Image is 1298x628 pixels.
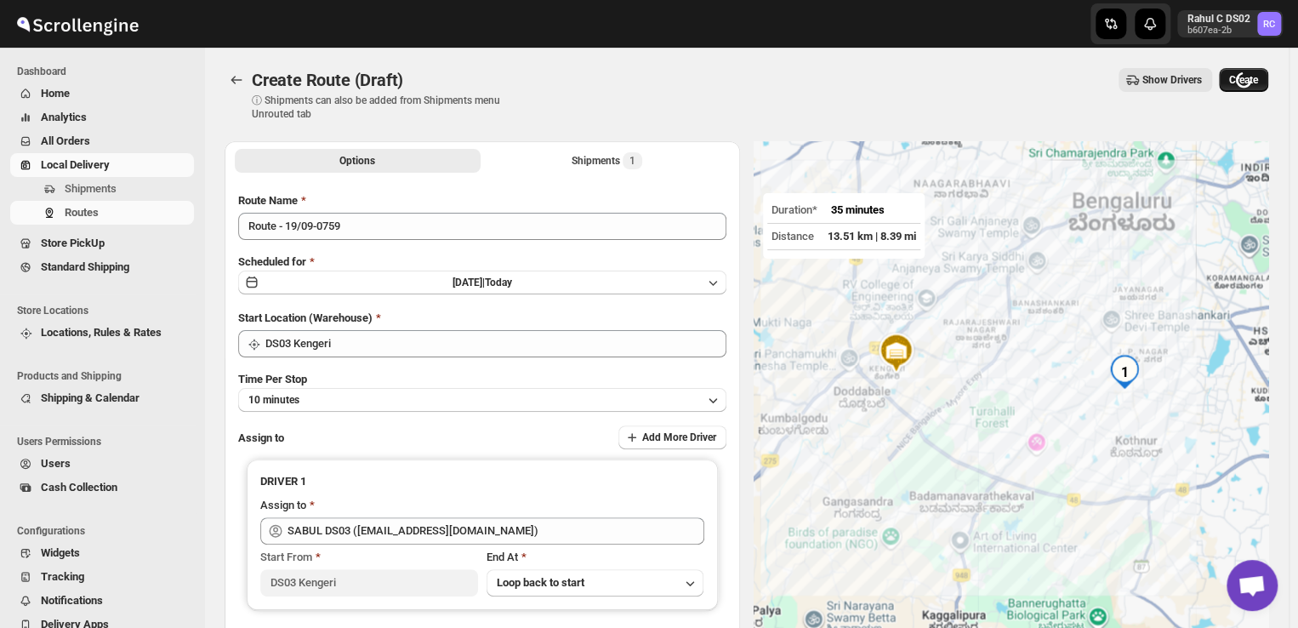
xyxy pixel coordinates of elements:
[260,497,306,514] div: Assign to
[238,271,726,294] button: [DATE]|Today
[17,65,196,78] span: Dashboard
[497,576,584,589] span: Loop back to start
[41,391,139,404] span: Shipping & Calendar
[453,277,485,288] span: [DATE] |
[65,206,99,219] span: Routes
[41,111,87,123] span: Analytics
[265,330,726,357] input: Search location
[252,94,520,121] p: ⓘ Shipments can also be added from Shipments menu Unrouted tab
[629,154,635,168] span: 1
[10,589,194,613] button: Notifications
[10,177,194,201] button: Shipments
[41,457,71,470] span: Users
[484,149,730,173] button: Selected Shipments
[41,570,84,583] span: Tracking
[238,213,726,240] input: Eg: Bengaluru Route
[41,594,103,607] span: Notifications
[1119,68,1212,92] button: Show Drivers
[287,517,704,545] input: Search assignee
[65,182,117,195] span: Shipments
[260,473,704,490] h3: DRIVER 1
[1177,10,1283,37] button: User menu
[1227,560,1278,611] div: Open chat
[10,476,194,500] button: Cash Collection
[17,524,196,538] span: Configurations
[485,277,512,288] span: Today
[1142,73,1202,87] span: Show Drivers
[1187,26,1250,36] p: b607ea-2b
[10,541,194,565] button: Widgets
[225,68,248,92] button: Routes
[831,203,885,216] span: 35 minutes
[238,311,373,324] span: Start Location (Warehouse)
[10,201,194,225] button: Routes
[487,569,704,597] button: Loop back to start
[17,435,196,448] span: Users Permissions
[17,304,196,317] span: Store Locations
[41,237,105,249] span: Store PickUp
[238,431,284,444] span: Assign to
[1263,19,1275,30] text: RC
[10,565,194,589] button: Tracking
[17,369,196,383] span: Products and Shipping
[10,106,194,129] button: Analytics
[828,230,916,243] span: 13.51 km | 8.39 mi
[41,134,90,147] span: All Orders
[1257,12,1281,36] span: Rahul C DS02
[771,203,817,216] span: Duration*
[238,388,726,412] button: 10 minutes
[771,230,814,243] span: Distance
[10,452,194,476] button: Users
[41,326,162,339] span: Locations, Rules & Rates
[1107,355,1141,389] div: 1
[238,255,306,268] span: Scheduled for
[238,373,307,385] span: Time Per Stop
[10,386,194,410] button: Shipping & Calendar
[339,154,375,168] span: Options
[235,149,481,173] button: All Route Options
[41,481,117,494] span: Cash Collection
[14,3,141,45] img: ScrollEngine
[41,546,80,559] span: Widgets
[1187,12,1250,26] p: Rahul C DS02
[618,425,726,449] button: Add More Driver
[41,158,110,171] span: Local Delivery
[41,87,70,100] span: Home
[248,393,299,407] span: 10 minutes
[572,152,642,169] div: Shipments
[238,194,298,207] span: Route Name
[260,551,312,563] span: Start From
[10,321,194,345] button: Locations, Rules & Rates
[10,129,194,153] button: All Orders
[252,70,403,90] span: Create Route (Draft)
[41,260,129,273] span: Standard Shipping
[487,549,704,566] div: End At
[10,82,194,106] button: Home
[642,431,716,444] span: Add More Driver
